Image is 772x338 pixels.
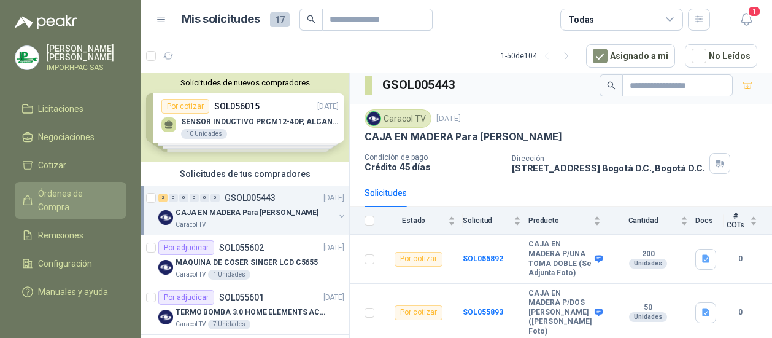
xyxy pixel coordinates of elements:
p: Caracol TV [176,220,206,230]
a: Por adjudicarSOL055601[DATE] Company LogoTERMO BOMBA 3.0 HOME ELEMENTS ACERO INOXCaracol TV7 Unid... [141,285,349,335]
p: Dirección [512,154,704,163]
a: Por adjudicarSOL055602[DATE] Company LogoMAQUINA DE COSER SINGER LCD C5655Caracol TV1 Unidades [141,235,349,285]
span: # COTs [724,212,747,229]
p: Caracol TV [176,270,206,280]
th: # COTs [724,207,772,235]
a: Órdenes de Compra [15,182,126,219]
p: SOL055602 [219,243,264,252]
th: Docs [695,207,724,235]
div: 7 Unidades [208,320,250,329]
span: Cantidad [608,216,678,225]
a: Licitaciones [15,97,126,120]
button: 1 [735,9,757,31]
span: Estado [382,216,446,225]
a: 2 0 0 0 0 0 GSOL005443[DATE] Company LogoCAJA EN MADERA Para [PERSON_NAME]Caracol TV [158,191,347,230]
div: Por adjudicar [158,290,214,305]
span: Órdenes de Compra [38,187,115,214]
img: Company Logo [367,112,380,125]
b: CAJA EN MADERA P/UNA TOMA DOBLE (Se Adjunta Foto) [528,240,592,278]
a: SOL055893 [463,308,503,316]
a: Cotizar [15,154,126,177]
img: Logo peakr [15,15,77,29]
p: CAJA EN MADERA Para [PERSON_NAME] [176,207,318,219]
span: 1 [747,6,761,17]
div: Todas [568,13,594,26]
p: Crédito 45 días [365,162,502,172]
b: 0 [724,307,757,318]
button: Asignado a mi [586,44,675,68]
div: Por cotizar [395,252,442,267]
div: Solicitudes de tus compradores [141,162,349,186]
b: 50 [608,303,688,313]
span: Manuales y ayuda [38,285,108,299]
span: 17 [270,12,290,27]
p: [PERSON_NAME] [PERSON_NAME] [47,44,126,61]
img: Company Logo [158,310,173,324]
span: Solicitud [463,216,511,225]
p: Condición de pago [365,153,502,162]
th: Estado [382,207,463,235]
p: MAQUINA DE COSER SINGER LCD C5655 [176,257,318,269]
h1: Mis solicitudes [182,10,260,28]
div: 0 [179,194,188,202]
th: Producto [528,207,608,235]
a: Negociaciones [15,125,126,149]
span: Remisiones [38,229,83,242]
span: search [607,81,616,90]
span: Cotizar [38,159,66,172]
th: Solicitud [463,207,528,235]
div: 0 [200,194,209,202]
span: Producto [528,216,591,225]
p: [DATE] [323,242,344,254]
div: Caracol TV [365,109,431,128]
div: 2 [158,194,168,202]
a: SOL055892 [463,254,503,263]
div: 0 [210,194,220,202]
a: Configuración [15,252,126,275]
div: Por cotizar [395,305,442,320]
p: [DATE] [323,192,344,204]
p: [STREET_ADDRESS] Bogotá D.C. , Bogotá D.C. [512,163,704,173]
b: CAJA EN MADERA P/DOS [PERSON_NAME] ([PERSON_NAME] Foto) [528,289,592,337]
a: Manuales y ayuda [15,280,126,304]
div: 1 Unidades [208,270,250,280]
h3: GSOL005443 [382,76,457,95]
span: Licitaciones [38,102,83,116]
a: Remisiones [15,224,126,247]
div: 0 [190,194,199,202]
b: 200 [608,250,688,259]
p: [DATE] [436,113,461,125]
div: Unidades [629,312,667,322]
div: 0 [169,194,178,202]
div: Por adjudicar [158,240,214,255]
p: TERMO BOMBA 3.0 HOME ELEMENTS ACERO INOX [176,307,328,318]
div: Unidades [629,259,667,269]
div: 1 - 50 de 104 [501,46,576,66]
img: Company Logo [158,260,173,275]
th: Cantidad [608,207,695,235]
p: SOL055601 [219,293,264,302]
button: Solicitudes de nuevos compradores [146,78,344,87]
img: Company Logo [15,46,39,69]
div: Solicitudes [365,186,407,200]
p: CAJA EN MADERA Para [PERSON_NAME] [365,130,562,143]
div: Solicitudes de nuevos compradoresPor cotizarSOL056015[DATE] SENSOR INDUCTIVO PRCM12-4DP, ALCANCE ... [141,73,349,162]
p: GSOL005443 [225,194,276,202]
p: Caracol TV [176,320,206,329]
span: Negociaciones [38,130,95,144]
p: IMPORHPAC SAS [47,64,126,71]
img: Company Logo [158,210,173,225]
span: Configuración [38,257,92,270]
p: [DATE] [323,292,344,304]
b: 0 [724,253,757,265]
button: No Leídos [685,44,757,68]
span: search [307,15,315,23]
